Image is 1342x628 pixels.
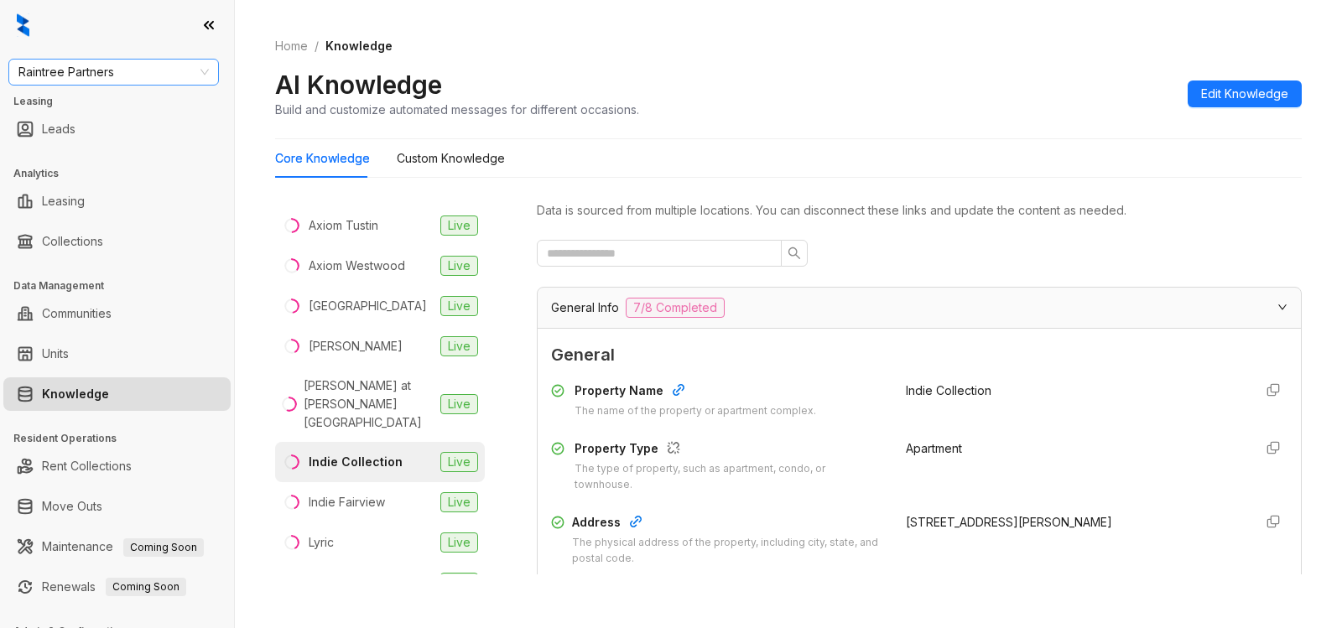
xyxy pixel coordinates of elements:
[275,149,370,168] div: Core Knowledge
[1188,80,1302,107] button: Edit Knowledge
[3,490,231,523] li: Move Outs
[3,225,231,258] li: Collections
[309,493,385,511] div: Indie Fairview
[575,461,886,493] div: The type of property, such as apartment, condo, or townhouse.
[42,490,102,523] a: Move Outs
[551,298,619,317] span: General Info
[537,201,1302,220] div: Data is sourced from multiple locations. You can disconnect these links and update the content as...
[440,296,478,316] span: Live
[18,60,209,85] span: Raintree Partners
[13,94,234,109] h3: Leasing
[42,225,103,258] a: Collections
[13,278,234,293] h3: Data Management
[440,394,478,414] span: Live
[309,257,405,275] div: Axiom Westwood
[440,452,478,472] span: Live
[42,449,132,483] a: Rent Collections
[304,376,434,432] div: [PERSON_NAME] at [PERSON_NAME][GEOGRAPHIC_DATA]
[572,535,886,567] div: The physical address of the property, including city, state, and postal code.
[440,215,478,236] span: Live
[272,37,311,55] a: Home
[572,513,886,535] div: Address
[1201,85,1288,103] span: Edit Knowledge
[17,13,29,37] img: logo
[309,533,334,552] div: Lyric
[3,297,231,330] li: Communities
[440,532,478,553] span: Live
[626,298,725,318] span: 7/8 Completed
[906,383,991,397] span: Indie Collection
[906,441,962,455] span: Apartment
[440,492,478,512] span: Live
[325,39,393,53] span: Knowledge
[309,216,378,235] div: Axiom Tustin
[123,538,204,557] span: Coming Soon
[309,337,403,356] div: [PERSON_NAME]
[13,166,234,181] h3: Analytics
[309,453,403,471] div: Indie Collection
[906,513,1241,532] div: [STREET_ADDRESS][PERSON_NAME]
[1277,302,1287,312] span: expanded
[315,37,319,55] li: /
[3,570,231,604] li: Renewals
[42,570,186,604] a: RenewalsComing Soon
[575,381,816,403] div: Property Name
[42,184,85,218] a: Leasing
[42,337,69,371] a: Units
[3,377,231,411] li: Knowledge
[440,256,478,276] span: Live
[309,574,375,592] div: Maplewood
[309,297,427,315] div: [GEOGRAPHIC_DATA]
[3,184,231,218] li: Leasing
[106,578,186,596] span: Coming Soon
[275,101,639,118] div: Build and customize automated messages for different occasions.
[3,449,231,483] li: Rent Collections
[440,573,478,593] span: Live
[3,112,231,146] li: Leads
[788,247,801,260] span: search
[42,377,109,411] a: Knowledge
[440,336,478,356] span: Live
[13,431,234,446] h3: Resident Operations
[3,530,231,563] li: Maintenance
[551,342,1287,368] span: General
[42,112,75,146] a: Leads
[397,149,505,168] div: Custom Knowledge
[275,69,442,101] h2: AI Knowledge
[42,297,112,330] a: Communities
[538,288,1301,328] div: General Info7/8 Completed
[3,337,231,371] li: Units
[575,403,816,419] div: The name of the property or apartment complex.
[575,439,886,461] div: Property Type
